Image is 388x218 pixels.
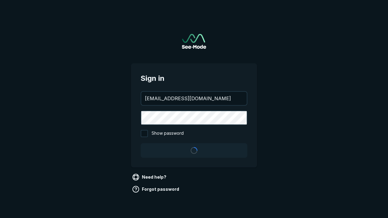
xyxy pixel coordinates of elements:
span: Sign in [141,73,247,84]
a: Need help? [131,172,169,182]
span: Show password [152,130,184,137]
input: your@email.com [141,92,247,105]
a: Forgot password [131,184,182,194]
img: See-Mode Logo [182,34,206,49]
a: Go to sign in [182,34,206,49]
